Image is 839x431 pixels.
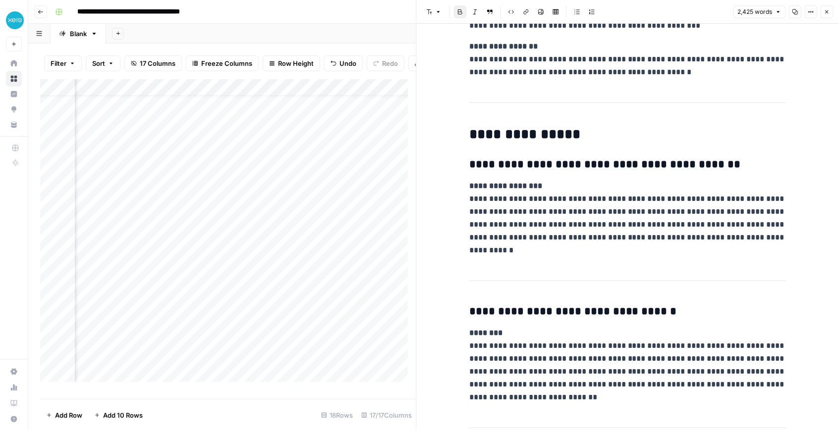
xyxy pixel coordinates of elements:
[278,58,314,68] span: Row Height
[324,55,363,71] button: Undo
[6,364,22,380] a: Settings
[6,395,22,411] a: Learning Hub
[339,58,356,68] span: Undo
[6,8,22,33] button: Workspace: XeroOps
[6,55,22,71] a: Home
[124,55,182,71] button: 17 Columns
[357,407,416,423] div: 17/17 Columns
[6,101,22,117] a: Opportunities
[317,407,357,423] div: 18 Rows
[40,407,88,423] button: Add Row
[86,55,120,71] button: Sort
[51,58,66,68] span: Filter
[263,55,320,71] button: Row Height
[6,117,22,133] a: Your Data
[44,55,82,71] button: Filter
[186,55,259,71] button: Freeze Columns
[733,5,785,18] button: 2,425 words
[6,411,22,427] button: Help + Support
[6,380,22,395] a: Usage
[6,11,24,29] img: XeroOps Logo
[88,407,149,423] button: Add 10 Rows
[103,410,143,420] span: Add 10 Rows
[201,58,252,68] span: Freeze Columns
[70,29,87,39] div: Blank
[737,7,772,16] span: 2,425 words
[55,410,82,420] span: Add Row
[382,58,398,68] span: Redo
[6,71,22,87] a: Browse
[6,86,22,102] a: Insights
[140,58,175,68] span: 17 Columns
[92,58,105,68] span: Sort
[367,55,404,71] button: Redo
[51,24,106,44] a: Blank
